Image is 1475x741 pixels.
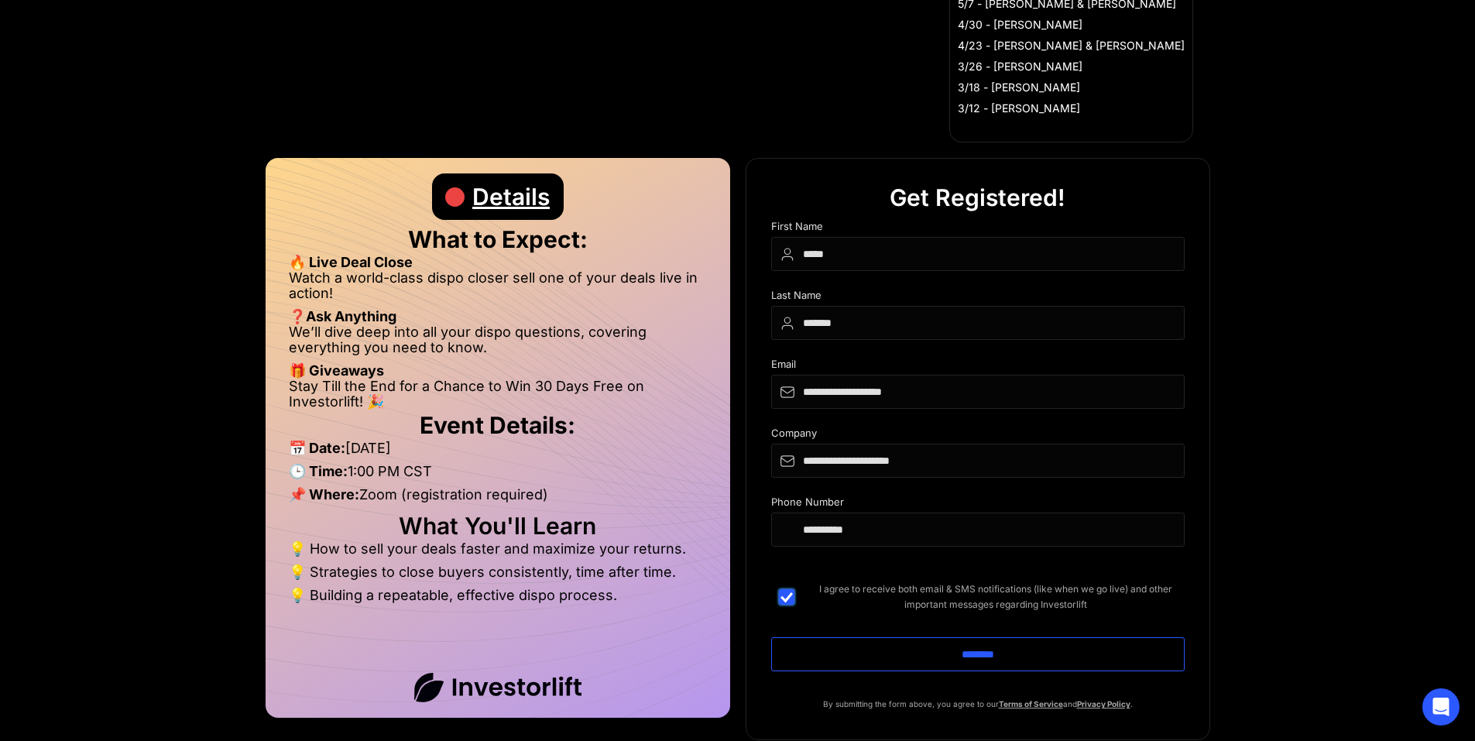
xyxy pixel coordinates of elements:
li: We’ll dive deep into all your dispo questions, covering everything you need to know. [289,324,707,363]
form: DIspo Day Main Form [771,221,1185,696]
p: By submitting the form above, you agree to our and . [771,696,1185,712]
a: Terms of Service [999,699,1063,708]
strong: 📅 Date: [289,440,345,456]
strong: ❓Ask Anything [289,308,396,324]
strong: 🎁 Giveaways [289,362,384,379]
span: I agree to receive both email & SMS notifications (like when we go live) and other important mess... [807,581,1185,612]
div: First Name [771,221,1185,237]
div: Get Registered! [890,174,1065,221]
li: Watch a world-class dispo closer sell one of your deals live in action! [289,270,707,309]
div: Email [771,358,1185,375]
li: Zoom (registration required) [289,487,707,510]
strong: Event Details: [420,411,575,439]
div: Details [472,173,550,220]
strong: 🔥 Live Deal Close [289,254,413,270]
li: Stay Till the End for a Chance to Win 30 Days Free on Investorlift! 🎉 [289,379,707,410]
li: 💡 Building a repeatable, effective dispo process. [289,588,707,603]
strong: 🕒 Time: [289,463,348,479]
a: Privacy Policy [1077,699,1130,708]
div: Open Intercom Messenger [1422,688,1460,726]
li: 💡 Strategies to close buyers consistently, time after time. [289,564,707,588]
div: Company [771,427,1185,444]
li: 1:00 PM CST [289,464,707,487]
li: 💡 How to sell your deals faster and maximize your returns. [289,541,707,564]
strong: What to Expect: [408,225,588,253]
div: Last Name [771,290,1185,306]
li: [DATE] [289,441,707,464]
strong: 📌 Where: [289,486,359,503]
div: Phone Number [771,496,1185,513]
h2: What You'll Learn [289,518,707,533]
